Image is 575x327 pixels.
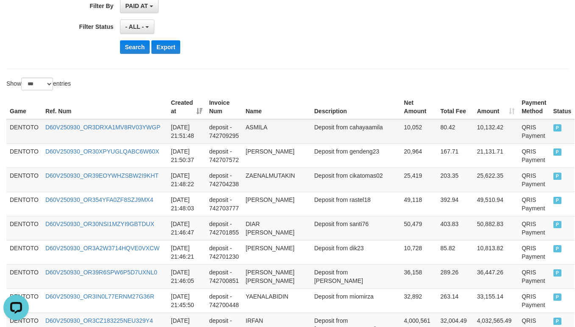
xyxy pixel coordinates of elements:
td: 289.26 [437,264,474,288]
td: 50,479 [401,216,437,240]
td: deposit - 742703777 [206,192,242,216]
a: D60V250930_OR30NSI1MZYI9GBTDUX [45,221,154,227]
span: PAID [553,221,562,228]
td: 20,964 [401,143,437,168]
button: Open LiveChat chat widget [3,3,29,29]
td: DENTOTO [6,143,42,168]
td: Deposit from cikatomas02 [311,168,401,192]
span: - ALL - [126,23,144,30]
span: PAID [553,124,562,131]
td: QRIS Payment [518,288,550,313]
td: Deposit from gendeng23 [311,143,401,168]
select: Showentries [21,78,53,90]
th: Created at: activate to sort column ascending [167,95,206,119]
td: QRIS Payment [518,168,550,192]
td: [PERSON_NAME] [242,240,311,264]
th: Status [550,95,575,119]
td: DENTOTO [6,240,42,264]
td: DENTOTO [6,168,42,192]
th: Total Fee [437,95,474,119]
td: 263.14 [437,288,474,313]
a: D60V250930_OR3DRXA1MV8RV03YWGP [45,124,160,131]
td: deposit - 742704238 [206,168,242,192]
td: [DATE] 21:46:05 [167,264,206,288]
td: [DATE] 21:48:03 [167,192,206,216]
td: QRIS Payment [518,240,550,264]
a: D60V250930_OR354YFA0ZF8SZJ9MX4 [45,196,153,203]
td: deposit - 742700448 [206,288,242,313]
th: Amount: activate to sort column ascending [474,95,519,119]
td: 10,728 [401,240,437,264]
td: 10,813.82 [474,240,519,264]
td: 49,118 [401,192,437,216]
td: [PERSON_NAME] [242,192,311,216]
td: [DATE] 21:46:47 [167,216,206,240]
td: deposit - 742707572 [206,143,242,168]
th: Description [311,95,401,119]
td: 32,892 [401,288,437,313]
td: [DATE] 21:50:37 [167,143,206,168]
td: 36,447.26 [474,264,519,288]
td: 85.82 [437,240,474,264]
td: 50,882.83 [474,216,519,240]
span: PAID [553,197,562,204]
td: 25,622.35 [474,168,519,192]
span: PAID [553,245,562,252]
td: [DATE] 21:45:50 [167,288,206,313]
td: QRIS Payment [518,192,550,216]
span: PAID [553,293,562,301]
td: 21,131.71 [474,143,519,168]
td: deposit - 742709295 [206,119,242,144]
td: Deposit from dik23 [311,240,401,264]
a: D60V250930_OR3IN0L77ERNM27G36R [45,293,154,300]
td: 80.42 [437,119,474,144]
button: Search [120,40,150,54]
th: Name [242,95,311,119]
td: [DATE] 21:51:48 [167,119,206,144]
a: D60V250930_OR3A2W3714HQVE0VXCW [45,245,159,252]
td: DENTOTO [6,192,42,216]
td: deposit - 742701230 [206,240,242,264]
td: QRIS Payment [518,216,550,240]
a: D60V250930_OR3CZ183225NEU329Y4 [45,317,153,324]
td: [DATE] 21:48:22 [167,168,206,192]
td: ZAENALMUTAKIN [242,168,311,192]
td: 10,132.42 [474,119,519,144]
label: Show entries [6,78,71,90]
td: 25,419 [401,168,437,192]
th: Invoice Num [206,95,242,119]
td: Deposit from santi76 [311,216,401,240]
td: [PERSON_NAME] [242,143,311,168]
td: 167.71 [437,143,474,168]
span: PAID [553,173,562,180]
td: ASMILA [242,119,311,144]
td: DENTOTO [6,288,42,313]
td: QRIS Payment [518,119,550,144]
button: Export [151,40,180,54]
td: YAENALABIDIN [242,288,311,313]
td: Deposit from rastel18 [311,192,401,216]
a: D60V250930_OR30XPYUGLQABC6W60X [45,148,159,155]
td: DENTOTO [6,264,42,288]
th: Net Amount [401,95,437,119]
span: PAID [553,269,562,277]
td: Deposit from cahayaamila [311,119,401,144]
td: 33,155.14 [474,288,519,313]
span: PAID [553,318,562,325]
td: 403.83 [437,216,474,240]
span: PAID AT [126,3,148,9]
th: Ref. Num [42,95,167,119]
td: 203.35 [437,168,474,192]
td: 36,158 [401,264,437,288]
a: D60V250930_OR39R6SPW6P5D7UXNL0 [45,269,157,276]
td: QRIS Payment [518,264,550,288]
th: Payment Method [518,95,550,119]
button: - ALL - [120,20,154,34]
td: [PERSON_NAME] [PERSON_NAME] [242,264,311,288]
th: Game [6,95,42,119]
td: DENTOTO [6,216,42,240]
td: Deposit from [PERSON_NAME] [311,264,401,288]
td: DIAR [PERSON_NAME] [242,216,311,240]
td: Deposit from miomirza [311,288,401,313]
td: deposit - 742701855 [206,216,242,240]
